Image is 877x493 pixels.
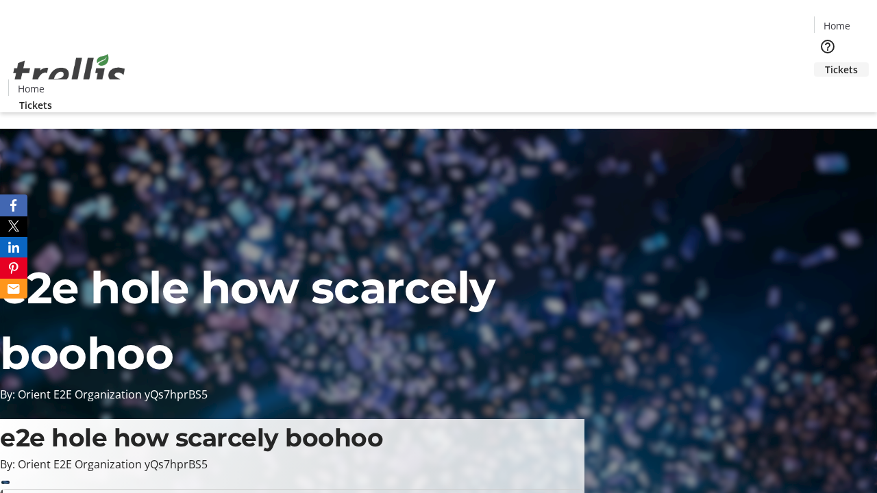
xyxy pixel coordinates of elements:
a: Home [9,81,53,96]
a: Tickets [8,98,63,112]
img: Orient E2E Organization yQs7hprBS5's Logo [8,39,130,108]
span: Home [824,18,850,33]
span: Tickets [19,98,52,112]
a: Home [815,18,859,33]
a: Tickets [814,62,869,77]
button: Help [814,33,841,60]
span: Home [18,81,45,96]
button: Cart [814,77,841,104]
span: Tickets [825,62,858,77]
